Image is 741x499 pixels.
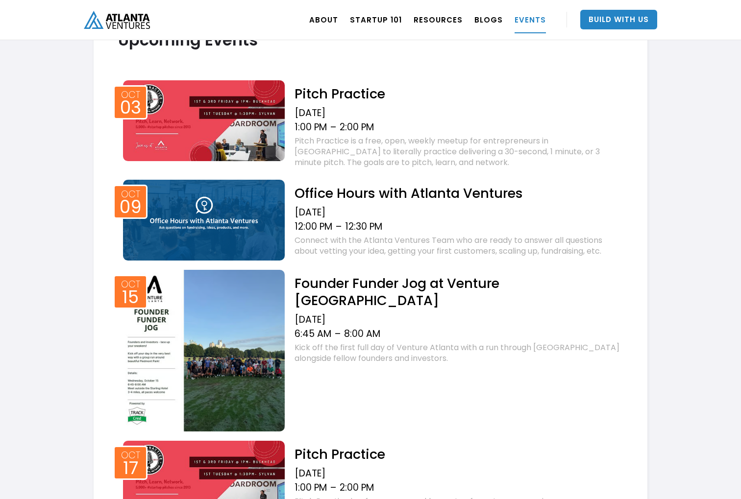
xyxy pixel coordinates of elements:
[350,6,402,33] a: Startup 101
[122,290,139,305] div: 15
[123,270,285,431] img: Event thumb
[295,235,623,257] div: Connect with the Atlanta Ventures Team who are ready to answer all questions about vetting your i...
[295,85,623,102] h2: Pitch Practice
[474,6,503,33] a: BLOGS
[414,6,463,33] a: RESOURCES
[295,121,327,133] div: 1:00 PM
[295,221,332,233] div: 12:00 PM
[295,275,623,309] h2: Founder Funder Jog at Venture [GEOGRAPHIC_DATA]
[295,185,623,202] h2: Office Hours with Atlanta Ventures
[309,6,338,33] a: ABOUT
[580,10,657,29] a: Build With Us
[118,267,623,431] a: Event thumbOct15Founder Funder Jog at Venture [GEOGRAPHIC_DATA][DATE]6:45 AM–8:00 AMKick off the ...
[121,190,140,199] div: Oct
[123,80,285,161] img: Event thumb
[295,342,623,364] div: Kick off the first full day of Venture Atlanta with a run through [GEOGRAPHIC_DATA] alongside fel...
[118,177,623,261] a: Event thumbOct09Office Hours with Atlanta Ventures[DATE]12:00 PM–12:30 PMConnect with the Atlanta...
[295,468,623,479] div: [DATE]
[295,314,623,326] div: [DATE]
[121,280,140,289] div: Oct
[330,121,336,133] div: –
[120,100,141,115] div: 03
[330,482,336,494] div: –
[336,221,342,233] div: –
[340,121,374,133] div: 2:00 PM
[515,6,546,33] a: EVENTS
[344,328,380,340] div: 8:00 AM
[123,461,138,475] div: 17
[123,180,285,261] img: Event thumb
[295,328,331,340] div: 6:45 AM
[295,136,623,168] div: Pitch Practice is a free, open, weekly meetup for entrepreneurs in [GEOGRAPHIC_DATA] to literally...
[121,90,140,99] div: Oct
[121,451,140,460] div: Oct
[295,107,623,119] div: [DATE]
[118,78,623,170] a: Event thumbOct03Pitch Practice[DATE]1:00 PM–2:00 PMPitch Practice is a free, open, weekly meetup ...
[295,446,623,463] h2: Pitch Practice
[295,482,327,494] div: 1:00 PM
[118,31,623,48] h2: Upcoming Events
[340,482,374,494] div: 2:00 PM
[335,328,341,340] div: –
[345,221,382,233] div: 12:30 PM
[120,200,142,214] div: 09
[295,207,623,218] div: [DATE]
